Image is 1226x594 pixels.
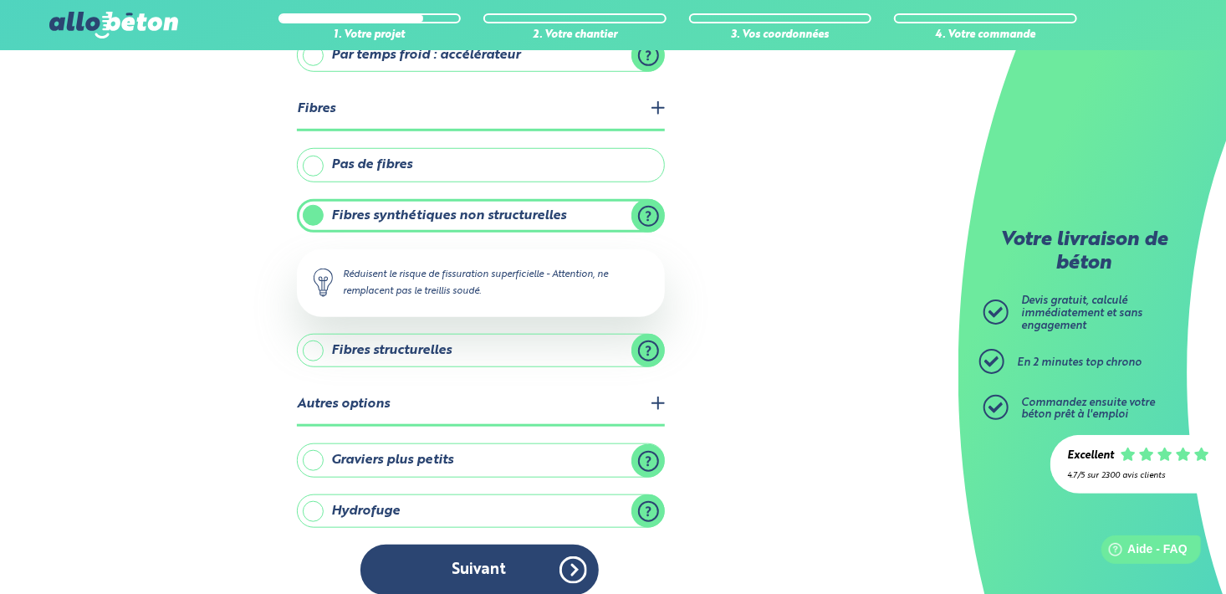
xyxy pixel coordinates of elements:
[297,38,665,72] label: Par temps froid : accélérateur
[1021,397,1155,421] span: Commandez ensuite votre béton prêt à l'emploi
[297,443,665,477] label: Graviers plus petits
[297,148,665,182] label: Pas de fibres
[1021,295,1142,330] span: Devis gratuit, calculé immédiatement et sans engagement
[49,12,178,38] img: allobéton
[297,334,665,367] label: Fibres structurelles
[297,89,665,131] legend: Fibres
[894,29,1077,42] div: 4. Votre commande
[483,29,667,42] div: 2. Votre chantier
[297,249,665,316] div: Réduisent le risque de fissuration superficielle - Attention, ne remplacent pas le treillis soudé.
[689,29,872,42] div: 3. Vos coordonnées
[1067,471,1209,480] div: 4.7/5 sur 2300 avis clients
[297,494,665,528] label: Hydrofuge
[297,199,665,233] label: Fibres synthétiques non structurelles
[297,384,665,427] legend: Autres options
[278,29,462,42] div: 1. Votre projet
[1017,357,1142,368] span: En 2 minutes top chrono
[988,229,1180,275] p: Votre livraison de béton
[1077,529,1208,576] iframe: Help widget launcher
[1067,450,1114,463] div: Excellent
